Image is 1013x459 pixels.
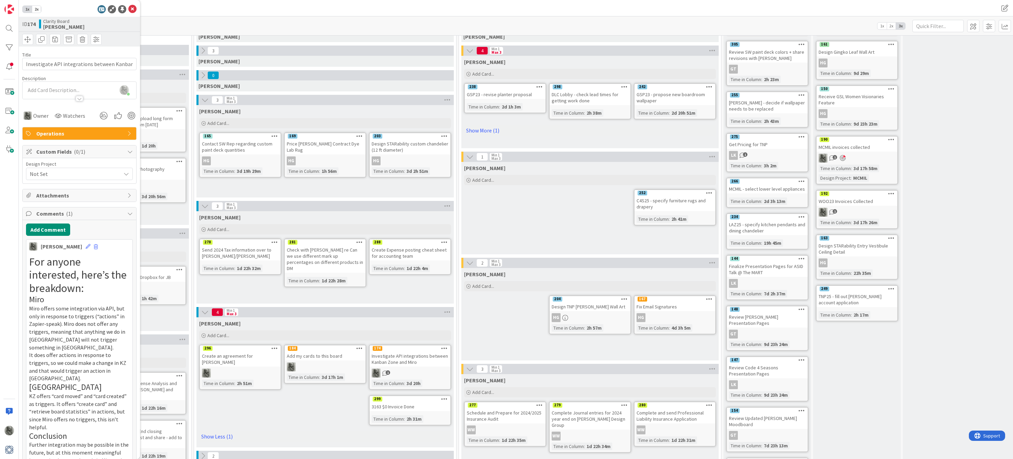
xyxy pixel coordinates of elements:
[499,103,500,111] span: :
[743,152,747,157] span: 1
[369,239,451,275] a: 288Create Expense posting cheat sheet for accounting teamTime in Column:1d 22h 4m
[203,240,213,245] div: 278
[472,71,494,77] span: Add Card...
[817,41,897,56] div: 161Design Gingko Leaf Wall Art
[817,59,897,67] div: HG
[634,313,715,322] div: HG
[472,283,494,289] span: Add Card...
[287,362,296,371] img: PA
[26,224,70,236] button: Add Comment
[634,84,715,105] div: 242GSP23 - propose new boardroom wallpaper
[202,156,211,165] div: HG
[727,256,808,262] div: 144
[634,83,716,119] a: 242GSP23 - propose new boardroom wallpaperTime in Column:2d 20h 51m
[670,215,688,223] div: 2h 41m
[817,235,897,256] div: 163Design STARability Entry Vestibule Ceiling Detail
[638,297,647,302] div: 167
[637,313,645,322] div: HG
[761,197,762,205] span: :
[729,290,761,297] div: Time in Column
[637,324,669,332] div: Time in Column
[817,154,897,163] div: PA
[817,143,897,152] div: MCMIL invoices collected
[762,197,787,205] div: 2d 3h 13m
[820,236,829,241] div: 163
[727,313,808,328] div: Review [PERSON_NAME] Presentation Pages
[851,120,852,128] span: :
[726,178,808,208] a: 266MCMIL - select lower level appliancesTime in Column:2d 3h 13m
[285,139,366,154] div: Price [PERSON_NAME] Contract Dye Lab Rug
[370,239,450,245] div: 288
[819,208,828,217] img: PA
[634,189,716,226] a: 252C4S25 - specify furniture rugs and draperyTime in Column:2h 41m
[200,245,281,260] div: Send 2024 Tax information over to [PERSON_NAME]/[PERSON_NAME]
[761,76,762,83] span: :
[762,341,790,348] div: 9d 23h 24m
[761,162,762,169] span: :
[727,151,808,160] div: LK
[200,139,281,154] div: Contact SW Rep regarding custom paint deck quantities
[819,258,828,267] div: HG
[465,84,546,99] div: 238GSP23 - revise planter proposal
[819,219,851,226] div: Time in Column
[638,191,647,195] div: 252
[288,134,297,139] div: 169
[105,284,185,293] div: PA
[285,133,366,139] div: 169
[727,363,808,378] div: Review Code 4 Seasons Presentation Pages
[550,302,630,311] div: Design TNP [PERSON_NAME] Wall Art
[105,108,185,114] div: 290
[404,167,405,175] span: :
[199,345,281,390] a: 296Create an agreement for [PERSON_NAME]PATime in Column:2h 51m
[285,239,366,245] div: 281
[235,167,262,175] div: 3d 19h 29m
[284,132,366,178] a: 169Price [PERSON_NAME] Contract Dye Lab RugHGTime in Column:1h 56m
[200,369,281,378] div: PA
[288,346,297,351] div: 184
[405,265,430,272] div: 1d 22h 4m
[820,87,829,91] div: 150
[105,158,185,180] div: 135Create Project Photography Database
[22,58,137,70] input: type card name here...
[851,174,869,182] div: MCMIL
[727,330,808,339] div: GT
[585,324,603,332] div: 2h 57m
[140,142,157,150] div: 1d 20h
[730,42,740,47] div: 305
[287,277,319,284] div: Time in Column
[370,239,450,260] div: 288Create Expense posting cheat sheet for accounting team
[105,114,185,129] div: Youtube: Edit + upload long form KPMKT video from [DATE]
[817,235,897,241] div: 163
[585,109,603,117] div: 2h 38m
[726,133,808,172] a: 275Get Pricing for TNPLKTime in Column:3h 2m
[30,169,117,179] span: Not Set
[850,174,851,182] span: :
[200,239,281,260] div: 278Send 2024 Tax information over to [PERSON_NAME]/[PERSON_NAME]
[464,83,546,113] a: 238GSP23 - revise planter proposalTime in Column:2d 1h 3m
[727,178,808,193] div: 266MCMIL - select lower level appliances
[852,165,879,172] div: 3d 17h 58m
[817,48,897,56] div: Design Gingko Leaf Wall Art
[817,109,897,118] div: HG
[370,369,450,378] div: PA
[729,197,761,205] div: Time in Column
[370,133,450,154] div: 203Design STARability custom chandelier (12 ft diameter)
[819,165,851,172] div: Time in Column
[549,83,631,119] a: 298DLC Lobby - check lead times for getting work doneTime in Column:2h 38m
[819,269,851,277] div: Time in Column
[727,262,808,277] div: Finalize Presentation Pages for ASID Talk @ The MART
[285,362,366,371] div: PA
[234,167,235,175] span: :
[819,59,828,67] div: HG
[24,112,32,120] img: PA
[105,108,185,129] div: 290Youtube: Edit + upload long form KPMKT video from [DATE]
[851,219,852,226] span: :
[373,134,382,139] div: 203
[729,65,738,74] div: GT
[852,120,879,128] div: 9d 23h 23m
[105,273,185,282] div: Allow access to Dropbox for JB
[726,91,808,128] a: 255[PERSON_NAME] - decide if wallpaper needs to be replacedTime in Column:2h 43m
[285,156,366,165] div: HG
[372,265,404,272] div: Time in Column
[727,140,808,149] div: Get Pricing for TNP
